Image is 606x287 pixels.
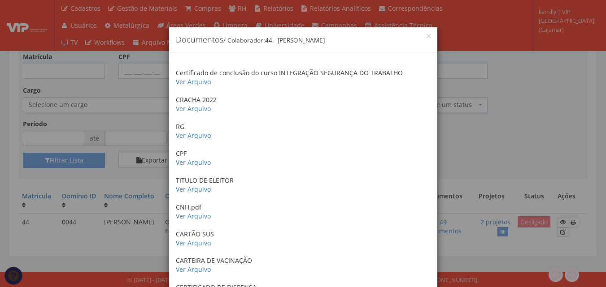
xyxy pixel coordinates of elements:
[176,203,431,221] p: CNH.pdf
[176,104,211,113] a: Ver Arquivo
[223,36,325,44] small: / Colaborador:
[176,158,211,167] a: Ver Arquivo
[176,77,211,86] a: Ver Arquivo
[176,69,431,86] p: Certificado de conclusão do curso INTEGRAÇÃO SEGURANÇA DO TRABALHO
[176,149,431,167] p: CPF
[176,256,431,274] p: CARTEIRA DE VACINAÇÃO
[427,34,431,38] button: Close
[176,95,431,113] p: CRACHA 2022
[176,122,431,140] p: RG
[265,36,325,44] span: 44 - [PERSON_NAME]
[176,176,431,194] p: TITULO DE ELEITOR
[176,230,431,248] p: CARTÃO SUS
[176,185,211,193] a: Ver Arquivo
[176,34,431,46] h4: Documentos
[176,131,211,140] a: Ver Arquivo
[176,265,211,274] a: Ver Arquivo
[176,212,211,220] a: Ver Arquivo
[176,239,211,247] a: Ver Arquivo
